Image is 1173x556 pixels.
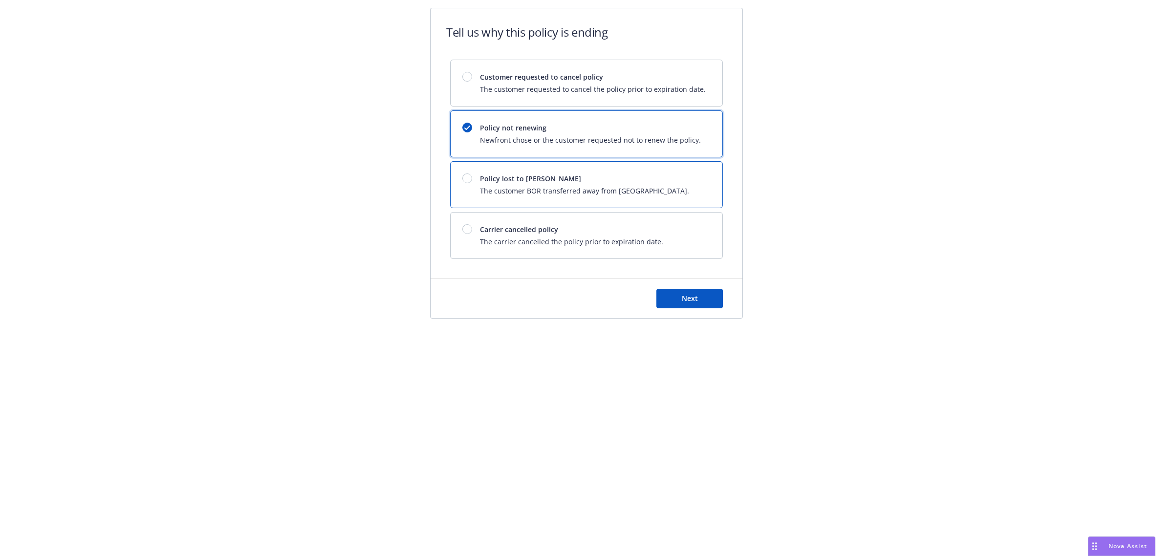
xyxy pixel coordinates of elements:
[1108,542,1147,550] span: Nova Assist
[656,289,723,308] button: Next
[480,186,689,196] span: The customer BOR transferred away from [GEOGRAPHIC_DATA].
[480,84,706,94] span: The customer requested to cancel the policy prior to expiration date.
[480,123,701,133] span: Policy not renewing
[480,135,701,145] span: Newfront chose or the customer requested not to renew the policy.
[480,224,663,235] span: Carrier cancelled policy
[446,24,608,40] h1: Tell us why this policy is ending
[682,294,698,303] span: Next
[1088,536,1155,556] button: Nova Assist
[480,72,706,82] span: Customer requested to cancel policy
[1088,537,1101,556] div: Drag to move
[480,236,663,247] span: The carrier cancelled the policy prior to expiration date.
[480,173,689,184] span: Policy lost to [PERSON_NAME]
